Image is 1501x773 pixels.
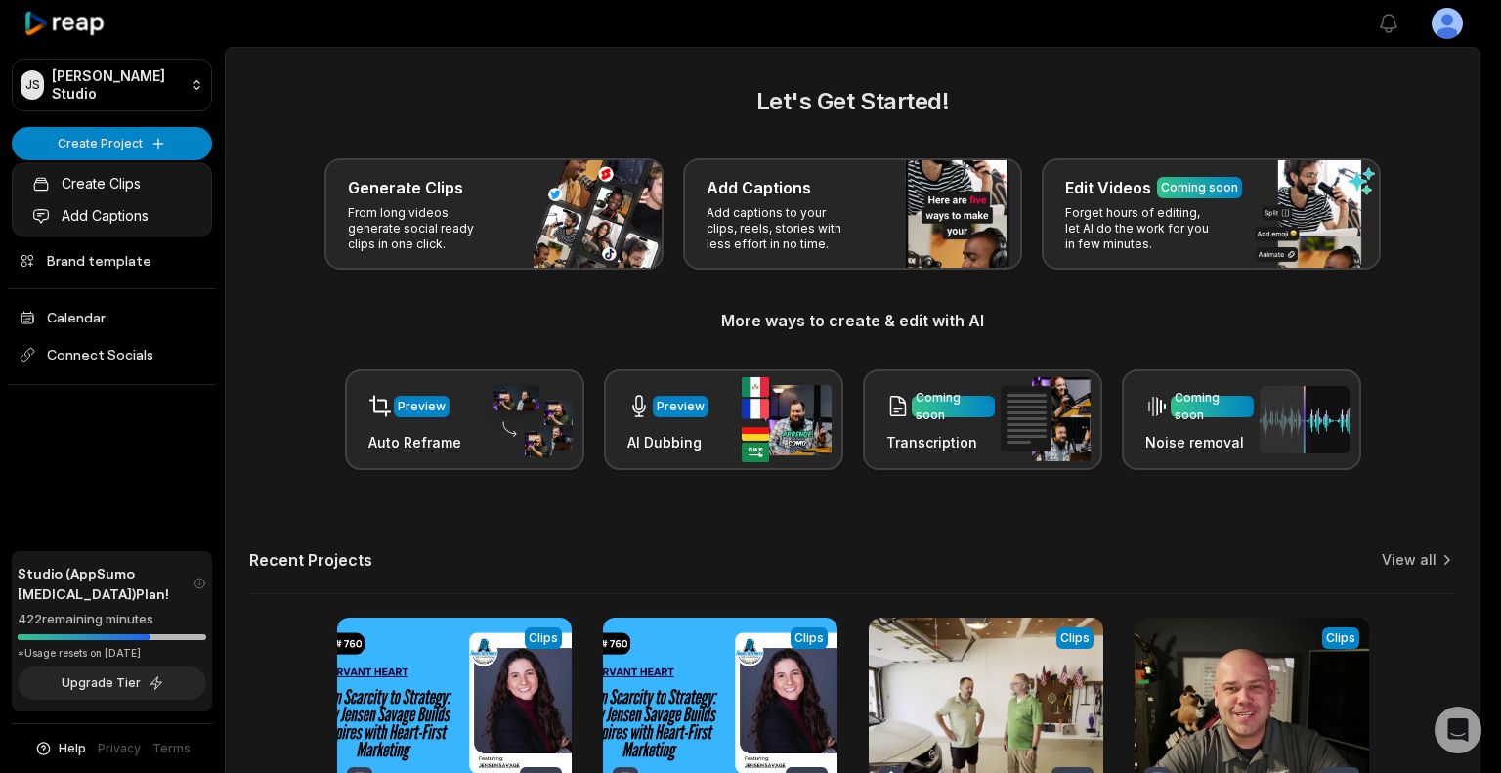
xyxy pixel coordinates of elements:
h3: More ways to create & edit with AI [249,309,1456,332]
span: Studio (AppSumo [MEDICAL_DATA]) Plan! [18,563,193,604]
img: transcription.png [1001,377,1091,461]
a: Brand template [12,244,212,277]
a: Add Captions [17,199,207,232]
div: Coming soon [1161,179,1238,196]
h3: Add Captions [707,176,811,199]
h2: Recent Projects [249,550,372,570]
div: Open Intercom Messenger [1435,707,1481,753]
div: JS [21,70,44,100]
div: Coming soon [1175,389,1250,424]
span: Connect Socials [12,337,212,372]
p: Forget hours of editing, let AI do the work for you in few minutes. [1065,205,1217,252]
div: 422 remaining minutes [18,610,206,629]
h3: Transcription [886,432,995,452]
span: Help [59,740,86,757]
div: Create Project [12,162,212,236]
div: Coming soon [916,389,991,424]
a: Calendar [12,301,212,333]
h2: Let's Get Started! [249,84,1456,119]
h3: Noise removal [1145,432,1254,452]
p: Add captions to your clips, reels, stories with less effort in no time. [707,205,858,252]
img: ai_dubbing.png [742,377,832,462]
div: *Usage resets on [DATE] [18,646,206,661]
h3: AI Dubbing [627,432,708,452]
img: auto_reframe.png [483,382,573,458]
div: Preview [398,398,446,415]
p: [PERSON_NAME] Studio [52,67,183,103]
button: Upgrade Tier [18,666,206,700]
button: Create Project [12,127,212,160]
a: Privacy [98,740,141,757]
p: From long videos generate social ready clips in one click. [348,205,499,252]
h3: Edit Videos [1065,176,1151,199]
img: noise_removal.png [1260,386,1350,453]
a: Terms [152,740,191,757]
a: View all [1382,550,1437,570]
a: Create Clips [17,167,207,199]
div: Preview [657,398,705,415]
h3: Generate Clips [348,176,463,199]
h3: Auto Reframe [368,432,461,452]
